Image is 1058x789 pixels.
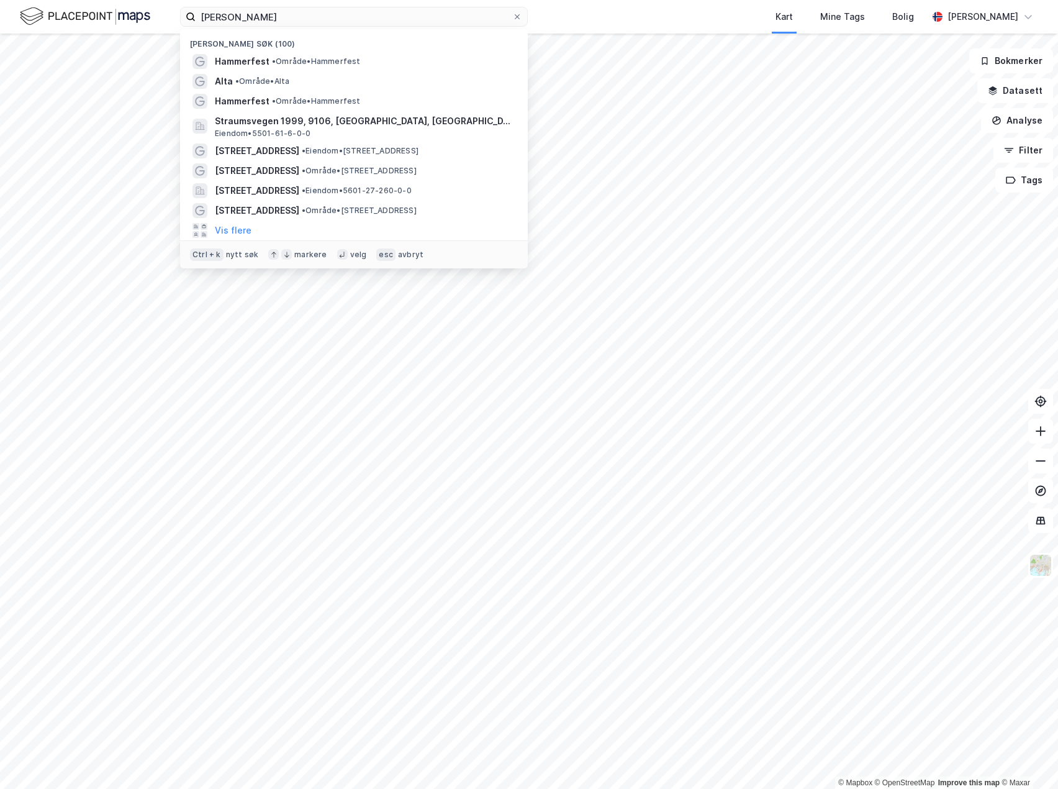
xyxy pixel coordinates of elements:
div: [PERSON_NAME] søk (100) [180,29,528,52]
button: Tags [995,168,1053,193]
div: markere [294,250,327,260]
button: Vis flere [215,223,251,238]
img: logo.f888ab2527a4732fd821a326f86c7f29.svg [20,6,150,27]
span: Eiendom • [STREET_ADDRESS] [302,146,418,156]
div: avbryt [398,250,423,260]
span: Område • Hammerfest [272,96,361,106]
span: • [272,96,276,106]
div: esc [376,249,396,261]
div: velg [350,250,367,260]
div: Ctrl + k [190,249,224,261]
span: • [302,206,305,215]
span: Område • [STREET_ADDRESS] [302,206,417,216]
span: • [272,57,276,66]
a: Mapbox [838,778,872,787]
iframe: Chat Widget [996,729,1058,789]
input: Søk på adresse, matrikkel, gårdeiere, leietakere eller personer [196,7,512,26]
span: Område • Alta [235,76,289,86]
span: Straumsvegen 1999, 9106, [GEOGRAPHIC_DATA], [GEOGRAPHIC_DATA] [215,114,513,129]
div: Kart [775,9,793,24]
span: [STREET_ADDRESS] [215,203,299,218]
div: Bolig [892,9,914,24]
span: • [302,146,305,155]
span: • [302,186,305,195]
span: [STREET_ADDRESS] [215,144,299,158]
span: Alta [215,74,233,89]
div: [PERSON_NAME] [947,9,1018,24]
button: Filter [993,138,1053,163]
span: • [235,76,239,86]
div: Mine Tags [820,9,865,24]
button: Analyse [981,108,1053,133]
span: Område • [STREET_ADDRESS] [302,166,417,176]
span: • [302,166,305,175]
span: Hammerfest [215,94,269,109]
span: Hammerfest [215,54,269,69]
div: Kontrollprogram for chat [996,729,1058,789]
button: Datasett [977,78,1053,103]
img: Z [1029,554,1052,577]
span: [STREET_ADDRESS] [215,183,299,198]
span: Eiendom • 5601-27-260-0-0 [302,186,412,196]
span: Område • Hammerfest [272,57,361,66]
div: nytt søk [226,250,259,260]
button: Bokmerker [969,48,1053,73]
a: OpenStreetMap [875,778,935,787]
a: Improve this map [938,778,1000,787]
span: Eiendom • 5501-61-6-0-0 [215,129,310,139]
span: [STREET_ADDRESS] [215,163,299,178]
